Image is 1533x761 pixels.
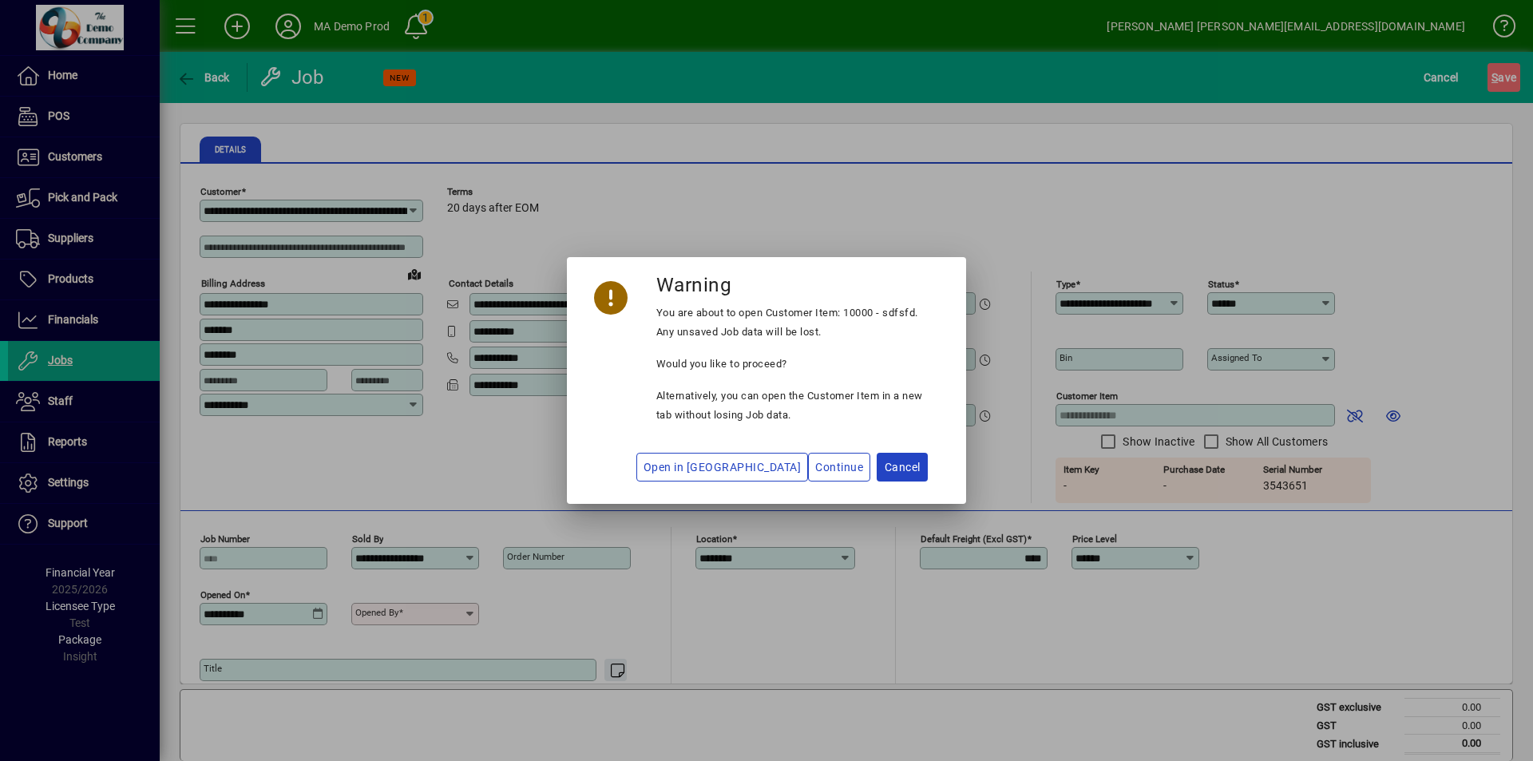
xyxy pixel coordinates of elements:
button: Open in [GEOGRAPHIC_DATA] [636,453,809,482]
span: Continue [815,458,863,477]
p: Alternatively, you can open the Customer Item in a new tab without losing Job data. [656,386,936,425]
p: You are about to open Customer Item: 10000 - sdfsfd. Any unsaved Job data will be lost. [656,303,936,342]
button: Cancel [877,453,928,482]
span: Open in [GEOGRAPHIC_DATA] [644,458,802,477]
span: Cancel [885,458,921,477]
h3: Warning [656,273,732,296]
p: Would you like to proceed? [656,355,787,374]
button: Continue [808,453,870,482]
